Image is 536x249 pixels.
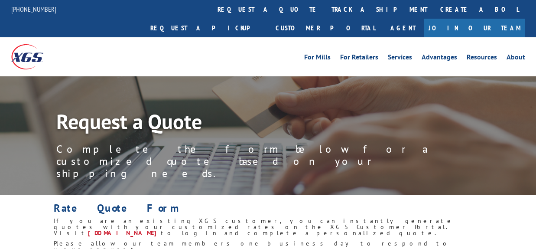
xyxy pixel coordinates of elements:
[507,54,525,63] a: About
[56,143,446,180] p: Complete the form below for a customized quote based on your shipping needs.
[424,19,525,37] a: Join Our Team
[467,54,497,63] a: Resources
[54,203,483,218] h1: Rate Quote Form
[388,54,412,63] a: Services
[304,54,331,63] a: For Mills
[340,54,378,63] a: For Retailers
[54,217,454,237] span: If you are an existing XGS customer, you can instantly generate quotes with your customized rates...
[56,111,446,136] h1: Request a Quote
[144,19,269,37] a: Request a pickup
[88,229,161,237] a: [DOMAIN_NAME]
[11,5,56,13] a: [PHONE_NUMBER]
[161,229,439,237] span: to log in and complete a personalized quote.
[422,54,457,63] a: Advantages
[382,19,424,37] a: Agent
[269,19,382,37] a: Customer Portal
